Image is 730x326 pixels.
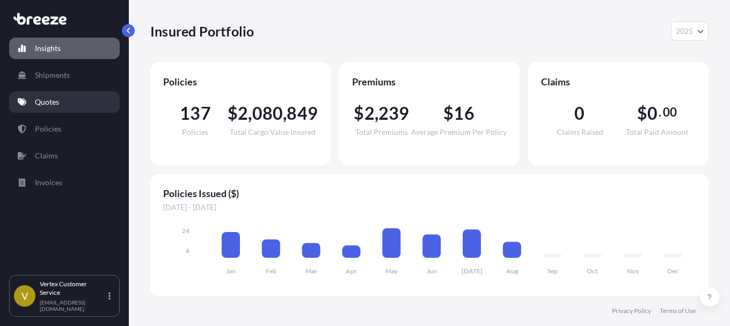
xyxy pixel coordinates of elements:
span: . [659,108,661,117]
p: Insured Portfolio [150,23,254,40]
tspan: [DATE] [462,267,483,275]
a: Claims [9,145,120,166]
tspan: Sep [547,267,558,275]
span: 137 [180,105,211,122]
span: Total Premiums [355,128,408,136]
span: 2 [364,105,375,122]
p: Claims [35,150,58,161]
tspan: Mar [305,267,317,275]
span: 849 [287,105,318,122]
span: Policies Issued ($) [163,187,696,200]
span: , [248,105,252,122]
span: [DATE] - [DATE] [163,202,696,213]
span: Policies [163,75,318,88]
span: V [21,291,28,301]
span: Total Paid Amount [626,128,688,136]
span: 2025 [676,26,693,37]
tspan: Jan [226,267,236,275]
p: Invoices [35,177,62,188]
a: Invoices [9,172,120,193]
p: Policies [35,124,61,134]
a: Privacy Policy [612,307,651,315]
tspan: Jun [427,267,437,275]
a: Insights [9,38,120,59]
tspan: May [385,267,398,275]
p: Quotes [35,97,59,107]
span: 16 [454,105,474,122]
span: Total Cargo Value Insured [230,128,316,136]
span: 080 [252,105,283,122]
p: [EMAIL_ADDRESS][DOMAIN_NAME] [40,299,106,312]
span: 0 [647,105,658,122]
button: Year Selector [671,21,709,41]
span: $ [443,105,454,122]
p: Vertex Customer Service [40,280,106,297]
tspan: Oct [587,267,598,275]
span: $ [354,105,364,122]
tspan: Apr [346,267,357,275]
a: Policies [9,118,120,140]
span: Premiums [352,75,507,88]
tspan: 24 [182,227,189,235]
span: $ [637,105,647,122]
span: Claims [541,75,696,88]
span: 2 [238,105,248,122]
span: 00 [663,108,677,117]
p: Shipments [35,70,70,81]
span: Policies [182,128,208,136]
span: , [375,105,378,122]
span: Claims Raised [557,128,603,136]
span: Average Premium Per Policy [411,128,507,136]
span: 0 [574,105,585,122]
tspan: Nov [627,267,639,275]
tspan: Feb [266,267,276,275]
span: 239 [378,105,410,122]
tspan: Aug [506,267,519,275]
tspan: Dec [667,267,678,275]
a: Quotes [9,91,120,113]
a: Shipments [9,64,120,86]
a: Terms of Use [660,307,696,315]
span: , [283,105,287,122]
p: Insights [35,43,61,54]
tspan: 6 [186,247,189,255]
span: $ [228,105,238,122]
